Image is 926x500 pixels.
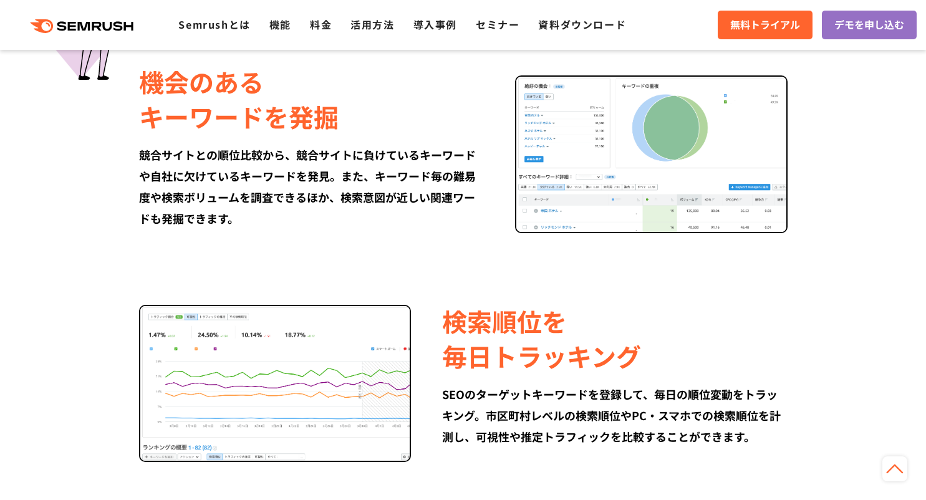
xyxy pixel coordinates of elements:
[178,17,250,32] a: Semrushとは
[442,304,787,373] div: 検索順位を 毎日トラッキング
[822,11,917,39] a: デモを申し込む
[269,17,291,32] a: 機能
[139,64,484,134] div: 機会のある キーワードを発掘
[310,17,332,32] a: 料金
[834,17,904,33] span: デモを申し込む
[476,17,519,32] a: セミナー
[730,17,800,33] span: 無料トライアル
[350,17,394,32] a: 活用方法
[413,17,457,32] a: 導入事例
[718,11,813,39] a: 無料トライアル
[442,383,787,447] div: SEOのターゲットキーワードを登録して、毎日の順位変動をトラッキング。市区町村レベルの検索順位やPC・スマホでの検索順位を計測し、可視性や推定トラフィックを比較することができます。
[538,17,626,32] a: 資料ダウンロード
[139,144,484,229] div: 競合サイトとの順位比較から、競合サイトに負けているキーワードや自社に欠けているキーワードを発見。また、キーワード毎の難易度や検索ボリュームを調査できるほか、検索意図が近しい関連ワードも発掘できます。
